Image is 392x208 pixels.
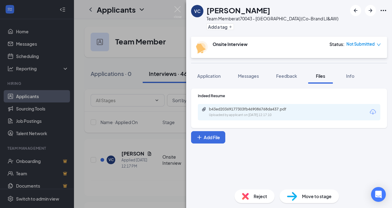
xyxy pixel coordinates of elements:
[206,23,234,30] button: PlusAdd a tag
[206,15,338,22] div: Team Member at 70043 - [GEOGRAPHIC_DATA] (Co-Brand LJ&AW)
[202,107,206,112] svg: Paperclip
[369,108,377,116] svg: Download
[302,193,332,200] span: Move to stage
[229,25,232,29] svg: Plus
[352,7,359,14] svg: ArrowLeftNew
[346,73,354,79] span: Info
[191,131,225,144] button: Add FilePlus
[209,113,301,118] div: Uploaded by applicant on [DATE] 12:17:10
[198,93,380,98] div: Indeed Resume
[209,107,295,112] div: b43ed20369177303fb469086768da437.pdf
[276,73,297,79] span: Feedback
[194,8,201,14] div: VC
[206,5,270,15] h1: [PERSON_NAME]
[371,187,386,202] div: Open Intercom Messenger
[365,5,376,16] button: ArrowRight
[238,73,259,79] span: Messages
[377,43,381,47] span: down
[197,73,221,79] span: Application
[380,7,387,14] svg: Ellipses
[346,41,375,47] span: Not Submitted
[196,134,202,140] svg: Plus
[350,5,361,16] button: ArrowLeftNew
[367,7,374,14] svg: ArrowRight
[254,193,267,200] span: Reject
[329,41,345,47] div: Status :
[213,41,247,47] b: Onsite Interview
[316,73,325,79] span: Files
[202,107,301,118] a: Paperclipb43ed20369177303fb469086768da437.pdfUploaded by applicant on [DATE] 12:17:10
